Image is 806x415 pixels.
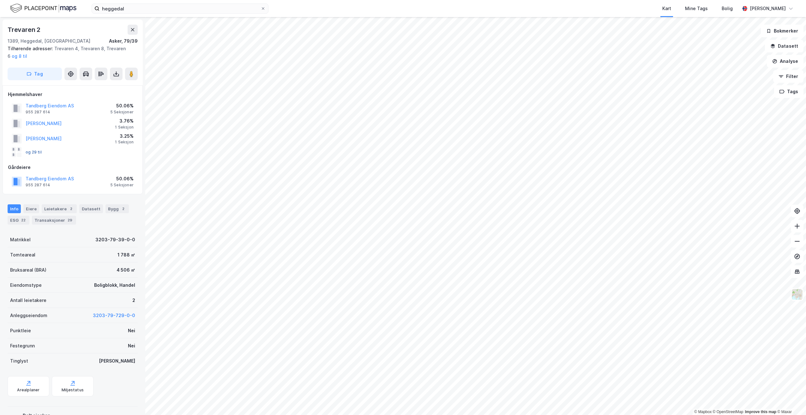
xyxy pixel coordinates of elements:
[750,5,786,12] div: [PERSON_NAME]
[10,357,28,365] div: Tinglyst
[694,410,712,414] a: Mapbox
[115,132,134,140] div: 3.25%
[17,388,39,393] div: Arealplaner
[10,3,76,14] img: logo.f888ab2527a4732fd821a326f86c7f29.svg
[8,68,62,80] button: Tag
[10,251,35,259] div: Tomteareal
[8,91,137,98] div: Hjemmelshaver
[128,342,135,350] div: Nei
[115,140,134,145] div: 1 Seksjon
[773,70,803,83] button: Filter
[42,204,77,213] div: Leietakere
[8,216,29,225] div: ESG
[745,410,776,414] a: Improve this map
[791,288,803,300] img: Z
[117,266,135,274] div: 4 506 ㎡
[79,204,103,213] div: Datasett
[120,206,126,212] div: 2
[8,37,90,45] div: 1389, Heggedal, [GEOGRAPHIC_DATA]
[68,206,74,212] div: 2
[10,327,31,334] div: Punktleie
[26,183,50,188] div: 955 287 614
[8,46,54,51] span: Tilhørende adresser:
[10,236,31,244] div: Matrikkel
[132,297,135,304] div: 2
[117,251,135,259] div: 1 788 ㎡
[95,236,135,244] div: 3203-79-39-0-0
[685,5,708,12] div: Mine Tags
[765,40,803,52] button: Datasett
[94,281,135,289] div: Boligblokk, Handel
[93,312,135,319] button: 3203-79-729-0-0
[110,102,134,110] div: 50.06%
[10,297,46,304] div: Antall leietakere
[767,55,803,68] button: Analyse
[10,312,47,319] div: Anleggseiendom
[109,37,138,45] div: Asker, 79/39
[774,385,806,415] div: Kontrollprogram for chat
[10,281,42,289] div: Eiendomstype
[110,183,134,188] div: 5 Seksjoner
[10,266,46,274] div: Bruksareal (BRA)
[713,410,743,414] a: OpenStreetMap
[62,388,84,393] div: Miljøstatus
[26,110,50,115] div: 955 287 614
[110,175,134,183] div: 50.06%
[8,204,21,213] div: Info
[99,4,261,13] input: Søk på adresse, matrikkel, gårdeiere, leietakere eller personer
[662,5,671,12] div: Kart
[115,117,134,125] div: 3.76%
[774,385,806,415] iframe: Chat Widget
[23,204,39,213] div: Eiere
[10,342,35,350] div: Festegrunn
[8,164,137,171] div: Gårdeiere
[66,217,74,223] div: 29
[115,125,134,130] div: 1 Seksjon
[110,110,134,115] div: 5 Seksjoner
[128,327,135,334] div: Nei
[32,216,76,225] div: Transaksjoner
[8,25,42,35] div: Trevaren 2
[722,5,733,12] div: Bolig
[20,217,27,223] div: 22
[99,357,135,365] div: [PERSON_NAME]
[105,204,129,213] div: Bygg
[761,25,803,37] button: Bokmerker
[8,45,133,60] div: Trevaren 4, Trevaren 8, Trevaren 6
[774,85,803,98] button: Tags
